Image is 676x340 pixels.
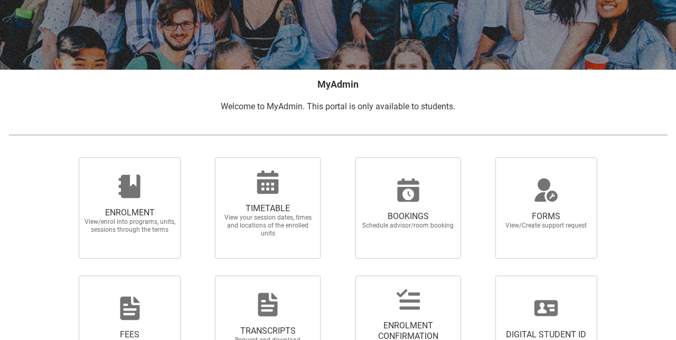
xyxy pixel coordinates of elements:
[362,222,455,230] span: Schedule advisor/room booking
[221,101,455,111] span: Welcome to MyAdmin. This portal is only available to students.
[83,329,176,340] span: FEES
[500,211,593,222] span: FORMS
[362,211,455,222] span: BOOKINGS
[500,222,593,230] span: View/Create support request
[8,78,668,91] h2: MyAdmin
[221,214,314,238] span: View your session dates, times and locations of the enrolled units
[83,207,176,218] span: ENROLMENT
[221,203,314,214] span: TIMETABLE
[221,326,314,336] span: TRANSCRIPTS
[83,218,176,234] span: View/enrol into programs, units, sessions through the terms
[500,329,593,340] span: DIGITAL STUDENT ID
